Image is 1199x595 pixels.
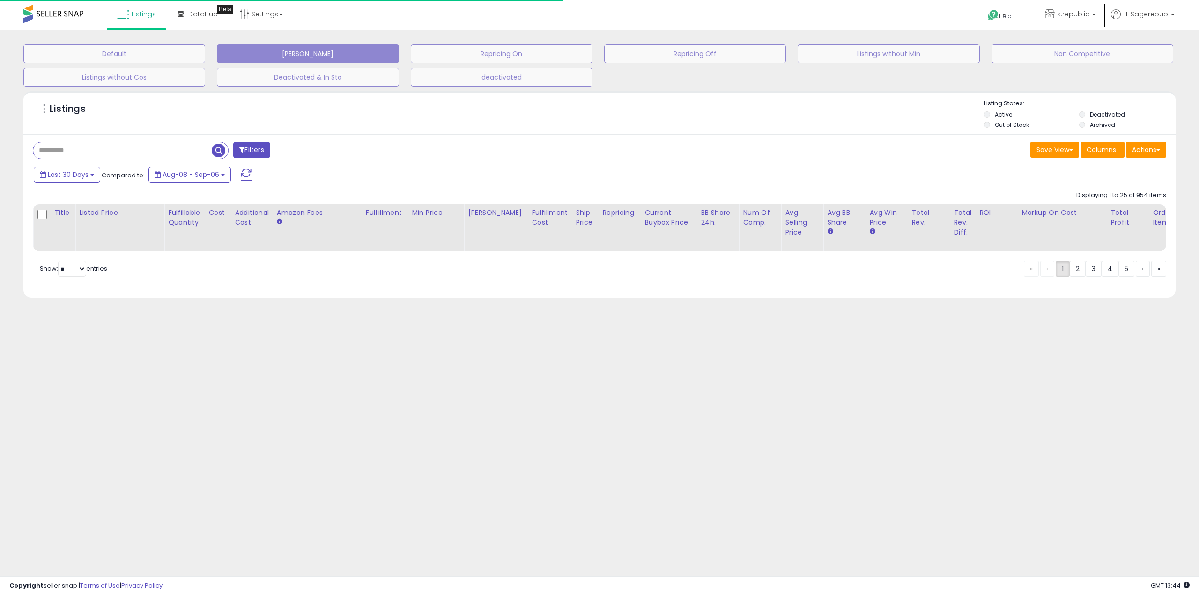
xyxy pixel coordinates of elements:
[217,68,399,87] button: Deactivated & In Sto
[1123,9,1168,19] span: Hi Sagerepub
[148,167,231,183] button: Aug-08 - Sep-06
[827,208,861,228] div: Avg BB Share
[992,44,1173,63] button: Non Competitive
[532,208,568,228] div: Fulfillment Cost
[79,208,160,218] div: Listed Price
[602,208,637,218] div: Repricing
[1086,261,1102,277] a: 3
[644,208,693,228] div: Current Buybox Price
[869,228,875,236] small: Avg Win Price.
[979,208,1014,218] div: ROI
[743,208,777,228] div: Num of Comp.
[411,44,592,63] button: Repricing On
[1076,191,1166,200] div: Displaying 1 to 25 of 954 items
[1070,261,1086,277] a: 2
[168,208,200,228] div: Fulfillable Quantity
[1030,142,1079,158] button: Save View
[980,2,1030,30] a: Help
[366,208,404,218] div: Fulfillment
[1056,261,1070,277] a: 1
[1110,208,1145,228] div: Total Profit
[23,44,205,63] button: Default
[995,110,1012,118] label: Active
[827,228,833,236] small: Avg BB Share.
[1018,204,1107,251] th: The percentage added to the cost of goods (COGS) that forms the calculator for Min & Max prices.
[1090,110,1125,118] label: Deactivated
[23,68,205,87] button: Listings without Cos
[984,99,1176,108] p: Listing States:
[1087,145,1116,154] span: Columns
[701,208,735,228] div: BB Share 24h.
[995,121,1029,129] label: Out of Stock
[412,208,460,218] div: Min Price
[188,9,218,19] span: DataHub
[48,170,89,179] span: Last 30 Days
[277,218,282,226] small: Amazon Fees.
[208,208,227,218] div: Cost
[604,44,786,63] button: Repricing Off
[1021,208,1103,218] div: Markup on Cost
[233,142,270,158] button: Filters
[54,208,71,218] div: Title
[1090,121,1115,129] label: Archived
[277,208,358,218] div: Amazon Fees
[999,12,1012,20] span: Help
[1153,208,1187,228] div: Ordered Items
[954,208,971,237] div: Total Rev. Diff.
[1057,9,1089,19] span: s.republic
[132,9,156,19] span: Listings
[102,171,145,180] span: Compared to:
[576,208,594,228] div: Ship Price
[40,264,107,273] span: Show: entries
[217,5,233,14] div: Tooltip anchor
[217,44,399,63] button: [PERSON_NAME]
[1102,261,1118,277] a: 4
[163,170,219,179] span: Aug-08 - Sep-06
[1111,9,1175,30] a: Hi Sagerepub
[1157,264,1160,273] span: »
[34,167,100,183] button: Last 30 Days
[1126,142,1166,158] button: Actions
[1118,261,1134,277] a: 5
[798,44,979,63] button: Listings without Min
[50,103,86,116] h5: Listings
[987,9,999,21] i: Get Help
[911,208,946,228] div: Total Rev.
[235,208,269,228] div: Additional Cost
[1081,142,1125,158] button: Columns
[1142,264,1144,273] span: ›
[869,208,903,228] div: Avg Win Price
[785,208,819,237] div: Avg Selling Price
[468,208,524,218] div: [PERSON_NAME]
[411,68,592,87] button: deactivated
